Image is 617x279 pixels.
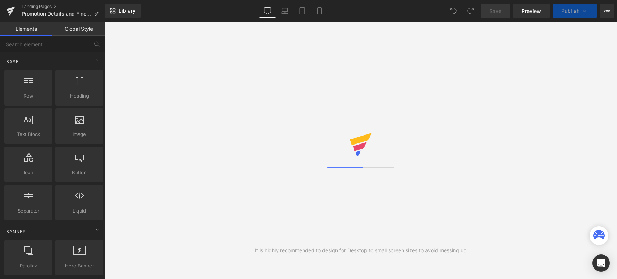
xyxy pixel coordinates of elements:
a: Mobile [311,4,328,18]
span: Library [119,8,136,14]
span: Liquid [57,207,101,215]
a: Tablet [293,4,311,18]
span: Icon [7,169,50,176]
span: Base [5,58,20,65]
span: Publish [561,8,579,14]
span: Image [57,130,101,138]
span: Save [489,7,501,15]
span: Text Block [7,130,50,138]
span: Row [7,92,50,100]
span: Heading [57,92,101,100]
button: Publish [553,4,597,18]
button: Undo [446,4,460,18]
span: Promotion Details and Fine Print [22,11,91,17]
a: New Library [105,4,141,18]
button: Redo [463,4,478,18]
span: Banner [5,228,27,235]
div: Open Intercom Messenger [592,254,610,272]
span: Preview [522,7,541,15]
a: Desktop [259,4,276,18]
span: Parallax [7,262,50,270]
span: Separator [7,207,50,215]
span: Button [57,169,101,176]
button: More [600,4,614,18]
a: Preview [513,4,550,18]
a: Global Style [52,22,105,36]
span: Hero Banner [57,262,101,270]
a: Laptop [276,4,293,18]
a: Landing Pages [22,4,105,9]
div: It is highly recommended to design for Desktop to small screen sizes to avoid messing up [255,246,467,254]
